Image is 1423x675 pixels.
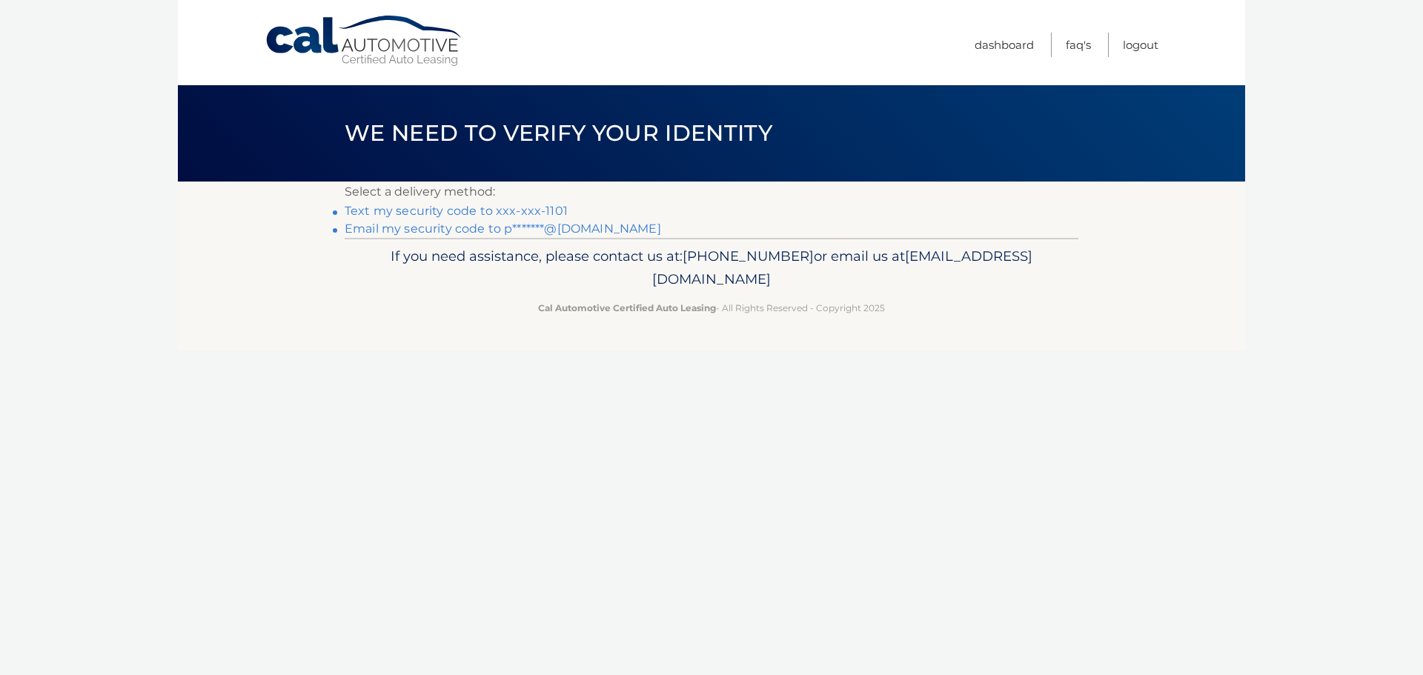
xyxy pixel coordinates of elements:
p: If you need assistance, please contact us at: or email us at [354,245,1069,292]
a: Logout [1123,33,1158,57]
a: Dashboard [975,33,1034,57]
span: We need to verify your identity [345,119,772,147]
p: - All Rights Reserved - Copyright 2025 [354,300,1069,316]
p: Select a delivery method: [345,182,1078,202]
a: Cal Automotive [265,15,465,67]
a: Text my security code to xxx-xxx-1101 [345,204,568,218]
a: FAQ's [1066,33,1091,57]
span: [PHONE_NUMBER] [683,247,814,265]
a: Email my security code to p*******@[DOMAIN_NAME] [345,222,661,236]
strong: Cal Automotive Certified Auto Leasing [538,302,716,313]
